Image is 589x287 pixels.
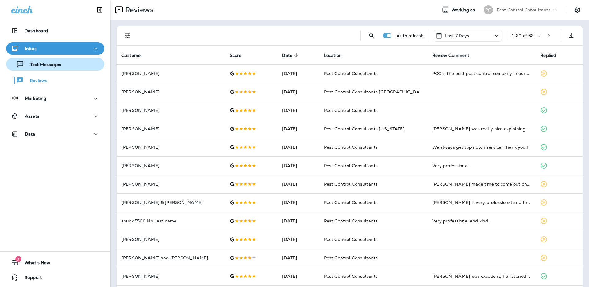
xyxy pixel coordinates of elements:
[324,255,378,261] span: Pest Control Consultants
[484,5,493,14] div: PC
[121,163,220,168] p: [PERSON_NAME]
[277,267,319,285] td: [DATE]
[6,58,104,71] button: Text Messages
[324,71,378,76] span: Pest Control Consultants
[91,4,108,16] button: Collapse Sidebar
[6,74,104,87] button: Reviews
[277,138,319,156] td: [DATE]
[121,255,220,260] p: [PERSON_NAME] and [PERSON_NAME]
[121,53,150,58] span: Customer
[497,7,550,12] p: Pest Control Consultants
[277,249,319,267] td: [DATE]
[277,230,319,249] td: [DATE]
[121,126,220,131] p: [PERSON_NAME]
[25,28,48,33] p: Dashboard
[121,274,220,279] p: [PERSON_NAME]
[6,128,104,140] button: Data
[324,163,378,168] span: Pest Control Consultants
[452,7,478,13] span: Working as:
[24,78,47,84] p: Reviews
[324,200,378,205] span: Pest Control Consultants
[15,256,21,262] span: 7
[277,120,319,138] td: [DATE]
[282,53,300,58] span: Date
[565,29,577,42] button: Export as CSV
[432,70,531,77] div: PCC is the best pest control company in our area. Trevor S is a great technician. He’s very thoro...
[512,33,533,38] div: 1 - 20 of 62
[432,181,531,187] div: Gabriel D made time to come out on short notice and located and exterminated the wolf spider whic...
[324,53,342,58] span: Location
[277,156,319,175] td: [DATE]
[445,33,469,38] p: Last 7 Days
[324,126,405,132] span: Pest Control Consultants [US_STATE]
[25,132,35,136] p: Data
[277,175,319,193] td: [DATE]
[6,257,104,269] button: 7What's New
[18,260,50,268] span: What's New
[121,29,134,42] button: Filters
[432,126,531,132] div: Seth was really nice explaining everything he was going to do and answered all my questions I ask...
[366,29,378,42] button: Search Reviews
[277,101,319,120] td: [DATE]
[324,181,378,187] span: Pest Control Consultants
[6,271,104,284] button: Support
[432,163,531,169] div: Very professional
[121,145,220,150] p: [PERSON_NAME]
[324,89,427,95] span: Pest Control Consultants [GEOGRAPHIC_DATA]
[121,71,220,76] p: [PERSON_NAME]
[121,53,142,58] span: Customer
[6,110,104,122] button: Assets
[324,237,378,242] span: Pest Control Consultants
[324,53,350,58] span: Location
[540,53,556,58] span: Replied
[324,108,378,113] span: Pest Control Consultants
[540,53,564,58] span: Replied
[121,200,220,205] p: [PERSON_NAME] & [PERSON_NAME]
[230,53,242,58] span: Score
[432,53,478,58] span: Review Comment
[396,33,424,38] p: Auto refresh
[277,193,319,212] td: [DATE]
[6,92,104,104] button: Marketing
[432,199,531,206] div: Nick is very professional and thorough. We are very happy with our pest control services.
[121,108,220,113] p: [PERSON_NAME]
[230,53,250,58] span: Score
[277,83,319,101] td: [DATE]
[121,182,220,187] p: [PERSON_NAME]
[432,273,531,279] div: Michaell J was excellent, he listened and combined with his knowledge did the work. His customer ...
[18,275,42,282] span: Support
[6,42,104,55] button: Inbox
[277,212,319,230] td: [DATE]
[121,89,220,94] p: [PERSON_NAME]
[282,53,292,58] span: Date
[432,144,531,150] div: We always get top notch service! Thank you!!
[6,25,104,37] button: Dashboard
[277,64,319,83] td: [DATE]
[432,218,531,224] div: Very professional and kind.
[121,218,220,223] p: sound5500 No Last name
[121,237,220,242] p: [PERSON_NAME]
[572,4,583,15] button: Settings
[24,62,61,68] p: Text Messages
[432,53,470,58] span: Review Comment
[123,5,154,14] p: Reviews
[25,46,37,51] p: Inbox
[324,144,378,150] span: Pest Control Consultants
[25,114,39,119] p: Assets
[25,96,46,101] p: Marketing
[324,218,378,224] span: Pest Control Consultants
[324,273,378,279] span: Pest Control Consultants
